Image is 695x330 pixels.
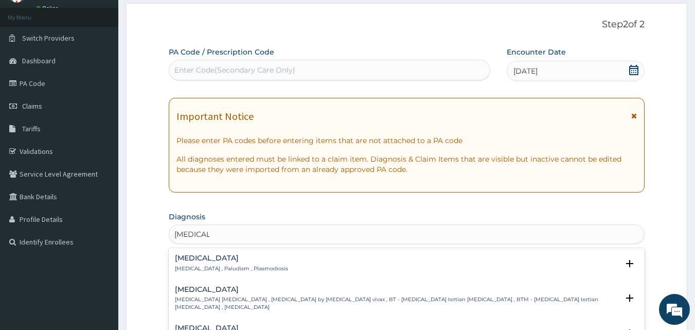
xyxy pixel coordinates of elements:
label: PA Code / Prescription Code [169,47,274,57]
textarea: Type your message and hit 'Enter' [5,220,196,256]
p: [MEDICAL_DATA] , Paludism , Plasmodiosis [175,265,288,272]
label: Diagnosis [169,212,205,222]
p: [MEDICAL_DATA] [MEDICAL_DATA] , [MEDICAL_DATA] by [MEDICAL_DATA] vivax , BT - [MEDICAL_DATA] tert... [175,296,619,311]
p: Step 2 of 2 [169,19,645,30]
span: Switch Providers [22,33,75,43]
p: All diagnoses entered must be linked to a claim item. Diagnosis & Claim Items that are visible bu... [176,154,637,175]
p: Please enter PA codes before entering items that are not attached to a PA code [176,135,637,146]
i: open select status [623,257,636,270]
h4: [MEDICAL_DATA] [175,254,288,262]
div: Minimize live chat window [169,5,193,30]
span: Dashboard [22,56,56,65]
span: [DATE] [513,66,538,76]
h4: [MEDICAL_DATA] [175,286,619,293]
i: open select status [623,292,636,304]
img: d_794563401_company_1708531726252_794563401 [19,51,42,77]
div: Enter Code(Secondary Care Only) [174,65,295,75]
a: Online [36,5,61,12]
span: Claims [22,101,42,111]
label: Encounter Date [507,47,566,57]
span: Tariffs [22,124,41,133]
h1: Important Notice [176,111,254,122]
div: Chat with us now [54,58,173,71]
span: We're online! [60,99,142,203]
